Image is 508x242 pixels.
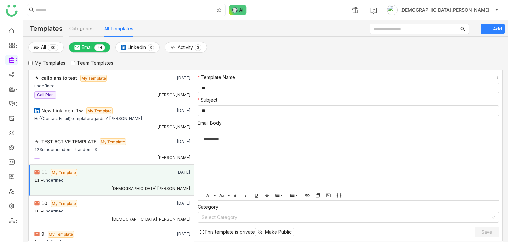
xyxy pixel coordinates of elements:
[178,44,193,51] span: Activity
[289,192,296,199] button: Unordered List
[229,5,247,15] img: ask-buddy-normal.svg
[71,61,75,65] input: Team Templates
[200,228,294,236] div: This template is private
[121,45,126,50] img: linkedin.svg
[43,176,63,183] div: undefined
[34,91,56,99] nz-tag: Call Plan
[48,44,58,51] nz-badge-sup: 30
[51,200,77,207] span: My Template
[71,59,113,67] label: Team Templates
[198,74,235,81] label: Template Name
[43,207,63,214] div: undefined
[69,25,94,32] button: Categories
[157,92,190,98] div: [PERSON_NAME]
[255,228,294,236] button: Make Public
[34,231,40,237] img: email.svg
[80,75,107,82] span: My Template
[481,24,505,34] button: Add
[232,192,238,199] button: Bold (Ctrl+B)
[41,200,47,206] span: 10
[82,44,93,51] span: Email
[159,230,190,238] div: [DATE]
[41,75,77,81] span: callplans to test
[41,44,46,51] span: All
[34,145,97,152] div: 123randomrandom-2random-3
[100,44,102,51] p: 4
[198,119,222,127] label: Email Body
[218,192,228,199] button: Font Size
[493,25,502,32] span: Add
[104,25,133,32] button: All Templates
[159,200,190,207] div: [DATE]
[128,44,146,51] span: Linkedin
[74,45,80,50] img: plainemail.svg
[34,201,40,206] img: email.svg
[370,7,377,14] img: help.svg
[34,108,40,113] img: linkedin.svg
[34,139,40,144] img: activity.svg
[475,227,499,237] button: Save
[204,192,214,199] button: Font Family
[159,169,190,176] div: [DATE]
[198,203,218,211] label: Category
[34,170,40,175] img: email.svg
[34,176,43,183] div: 11 -
[197,44,199,51] p: 3
[195,44,201,51] nz-badge-sup: 3
[41,169,47,175] span: 11
[53,44,56,51] p: 0
[400,6,489,14] span: [DEMOGRAPHIC_DATA][PERSON_NAME]
[34,207,43,214] div: 10 -
[165,42,207,53] button: Activity
[100,138,126,145] span: My Template
[48,231,74,238] span: My Template
[94,44,105,51] nz-badge-sup: 24
[28,61,33,65] input: My Templates
[23,20,63,37] div: Templates
[157,155,190,160] div: [PERSON_NAME]
[159,74,190,82] div: [DATE]
[387,5,398,15] img: avatar
[6,5,18,17] img: logo
[159,107,190,114] div: [DATE]
[41,231,44,237] span: 9
[253,192,260,199] button: Underline (Ctrl+U)
[264,192,270,199] button: Strikethrough (Ctrl+S)
[51,169,77,176] span: My Template
[34,114,142,121] div: Hi {{Contact Email}}templateregards Y [PERSON_NAME]
[159,138,190,145] div: [DATE]
[295,192,300,199] button: Unordered List
[274,192,281,199] button: Ordered List
[86,107,113,114] span: My Template
[216,8,222,13] img: search-type.svg
[304,192,311,199] button: Insert Link (Ctrl+K)
[34,75,40,81] img: activity.svg
[34,45,39,50] img: alloptions.svg
[265,228,292,236] span: Make Public
[157,124,190,130] div: [PERSON_NAME]
[97,44,100,51] p: 2
[111,186,190,191] div: [DEMOGRAPHIC_DATA][PERSON_NAME]
[34,82,55,89] div: undefined
[112,217,190,222] div: [DEMOGRAPHIC_DATA][PERSON_NAME]
[41,139,96,144] span: TEST ACTIVE TEMPLATE
[50,44,53,51] p: 3
[148,44,154,51] nz-badge-sup: 3
[28,59,65,67] label: My Templates
[115,42,160,53] button: Linkedin
[41,108,83,113] span: New LinkLden-1w
[28,42,64,53] button: All0
[69,42,110,53] button: Email
[280,192,285,199] button: Ordered List
[198,96,217,104] label: Subject
[149,44,152,51] p: 3
[386,5,500,15] button: [DEMOGRAPHIC_DATA][PERSON_NAME]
